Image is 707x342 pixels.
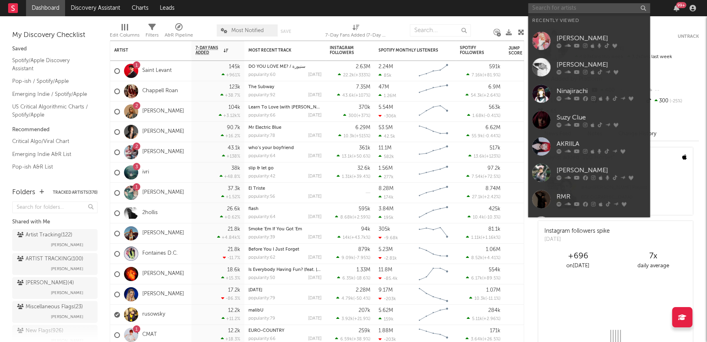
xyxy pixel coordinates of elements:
div: New Flags ( 926 ) [17,326,63,336]
div: -9.68k [379,235,398,240]
div: Suzy Clue [557,113,646,122]
span: +43.7k % [351,236,369,240]
div: 38k [231,166,240,171]
span: [PERSON_NAME] [51,240,83,250]
button: Save [281,29,291,34]
div: +1.52 % [221,194,240,199]
div: 5.23M [379,247,393,252]
div: 300 [645,96,699,106]
span: +2.59 % [354,215,369,220]
a: [PERSON_NAME] [142,189,184,196]
div: Recommended [12,125,98,135]
div: Spotify Monthly Listeners [379,48,439,53]
input: Search for folders... [12,201,98,213]
svg: Chart title [415,244,452,264]
div: 11.8M [379,267,392,273]
div: 123k [229,84,240,90]
div: -2.81k [379,255,397,261]
div: 879k [358,247,370,252]
div: -306k [379,113,396,119]
div: Learn To Love (with Dean Lewis) [248,105,322,110]
a: [PERSON_NAME] [142,291,184,298]
div: +961 % [222,72,240,78]
div: popularity: 64 [248,215,276,219]
div: [DATE] [308,235,322,240]
div: ( ) [467,194,500,199]
div: 2.24M [379,64,393,69]
a: The Subway [248,85,274,89]
a: [PERSON_NAME] [142,149,184,156]
svg: Chart title [415,203,452,223]
a: [PERSON_NAME](4)[PERSON_NAME] [12,277,98,299]
div: 174k [379,195,394,200]
div: RMR [557,192,646,201]
div: popularity: 78 [248,134,275,138]
svg: Chart title [415,223,452,244]
span: 7-Day Fans Added [196,45,222,55]
a: US Critical Algorithmic Charts / Spotify/Apple [12,102,89,119]
div: 1.07M [486,288,500,293]
a: [PERSON_NAME] [142,230,184,237]
span: [PERSON_NAME] [51,264,83,274]
div: 195k [379,215,394,220]
div: 65.6 [509,87,541,96]
div: 6.62M [485,125,500,130]
span: 9.09k [342,256,354,260]
div: 7.35M [356,84,370,90]
div: +138 % [222,154,240,159]
div: Miscellaneous Flags ( 23 ) [17,302,83,312]
div: Shared with Me [12,217,98,227]
a: Artist Tracking(122)[PERSON_NAME] [12,229,98,251]
div: 78.2 [509,66,541,76]
div: ( ) [337,275,370,281]
div: 370k [359,105,370,110]
div: [DATE] [308,296,322,301]
div: [DATE] [308,154,322,158]
div: ( ) [337,235,370,240]
div: A&R Pipeline [165,20,193,44]
div: [PERSON_NAME] [557,165,646,175]
div: Recently Viewed [532,16,646,26]
a: Emerging Indie / Spotify/Apple [12,90,89,99]
div: 26.6k [227,206,240,212]
a: rusowsky [142,311,165,318]
div: popularity: 60 [248,73,276,77]
div: 74.4 [509,269,541,279]
div: 97.2k [487,166,500,171]
div: 1.06M [486,247,500,252]
button: Tracked Artists(370) [53,190,98,195]
div: 90.7k [227,125,240,130]
svg: Chart title [415,81,452,102]
div: ( ) [466,174,500,179]
a: Is Everybody Having Fun? (feat. [PERSON_NAME] from the sticks) - bullet tooth Remix [248,268,429,272]
div: popularity: 62 [248,255,275,260]
span: +81.9 % [484,73,499,78]
div: 81.1k [488,227,500,232]
span: 8.52k [471,256,483,260]
div: ( ) [337,174,370,179]
div: 595k [359,206,370,212]
div: ( ) [466,235,500,240]
div: -11.7 % [223,255,240,260]
div: Instagram followers spike [544,227,610,236]
span: +107 % [355,93,369,98]
div: 1.56M [379,166,393,171]
svg: Chart title [415,284,452,305]
a: RM [528,212,650,239]
div: 305k [379,227,390,232]
span: +2.64 % [483,93,499,98]
div: 85k [379,73,392,78]
span: 13.6k [474,154,485,159]
div: [DATE] [308,73,322,77]
div: 11.1M [379,145,392,151]
a: [PERSON_NAME] [528,160,650,186]
a: Before You I Just Forget [248,247,299,252]
div: 7-Day Fans Added (7-Day Fans Added) [325,20,386,44]
div: Most Recent Track [248,48,309,53]
div: [PERSON_NAME] ( 4 ) [17,278,74,288]
span: 1.68k [472,114,484,118]
div: Instagram Followers [330,45,358,55]
svg: Chart title [415,122,452,142]
a: Ninajirachi [528,80,650,107]
div: ( ) [466,93,500,98]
